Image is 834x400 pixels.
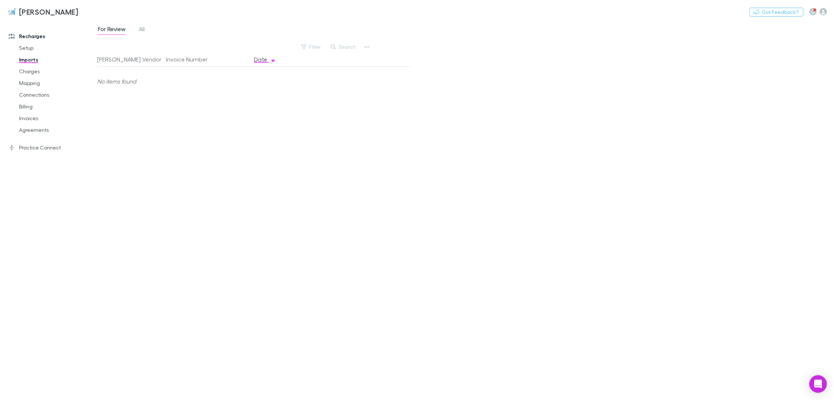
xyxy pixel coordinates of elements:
a: Mapping [12,77,102,89]
span: All [139,25,145,35]
button: Got Feedback? [749,8,803,16]
button: Filter [298,42,325,51]
a: Imports [12,54,102,66]
h3: [PERSON_NAME] [19,7,78,16]
a: Charges [12,66,102,77]
a: Setup [12,42,102,54]
button: [PERSON_NAME] Vendor [97,52,170,67]
a: Recharges [1,30,102,42]
a: Connections [12,89,102,101]
img: Sinclair Wilson's Logo [7,7,16,16]
div: No items found [97,67,405,96]
button: Date [254,52,276,67]
a: Agreements [12,124,102,136]
button: Search [327,42,360,51]
a: [PERSON_NAME] [3,3,82,21]
a: Practice Connect [1,142,102,153]
button: Invoice Number [166,52,216,67]
div: Open Intercom Messenger [809,375,827,393]
a: Billing [12,101,102,112]
a: Invoices [12,112,102,124]
span: For Review [98,25,126,35]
